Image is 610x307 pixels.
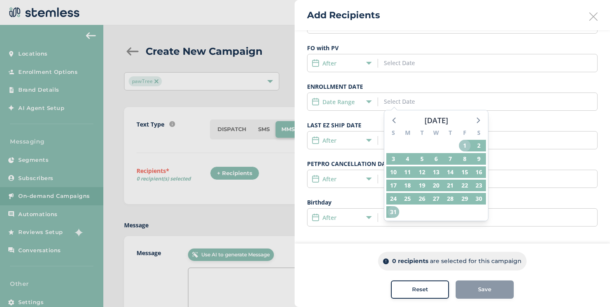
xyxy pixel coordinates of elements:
span: Sunday, August 17, 2025 [388,180,399,191]
label: After [322,136,337,145]
div: [DATE] [425,115,448,126]
div: T [443,128,457,139]
span: Friday, August 8, 2025 [459,153,471,165]
span: Friday, August 22, 2025 [459,180,471,191]
span: Saturday, August 16, 2025 [473,166,485,178]
span: Sunday, August 24, 2025 [388,193,399,205]
span: Friday, August 15, 2025 [459,166,471,178]
span: Sunday, August 3, 2025 [388,153,399,165]
span: Reset [412,285,428,294]
div: S [472,128,486,139]
span: Thursday, August 21, 2025 [444,180,456,191]
label: FO with PV [307,44,598,52]
span: Monday, August 4, 2025 [402,153,413,165]
label: After [322,213,337,222]
span: Tuesday, August 12, 2025 [416,166,428,178]
label: After [322,59,337,68]
span: Wednesday, August 20, 2025 [430,180,442,191]
span: Wednesday, August 6, 2025 [430,153,442,165]
img: icon-info-dark-48f6c5f3.svg [383,258,389,264]
span: Friday, August 29, 2025 [459,193,471,205]
div: S [386,128,400,139]
span: Thursday, August 28, 2025 [444,193,456,205]
span: Sunday, August 10, 2025 [388,166,399,178]
span: Thursday, August 7, 2025 [444,153,456,165]
label: Birthday [307,198,598,207]
label: After [322,175,337,183]
span: Friday, August 1, 2025 [459,140,471,151]
label: PETPRO CANCELLATION DATE [307,159,598,168]
label: ENROLLMENT DATE [307,82,598,91]
div: T [415,128,429,139]
label: LAST EZ SHIP DATE [307,121,598,129]
div: W [429,128,443,139]
div: M [400,128,415,139]
span: Wednesday, August 13, 2025 [430,166,442,178]
input: Select Date [384,97,459,106]
span: Saturday, August 9, 2025 [473,153,485,165]
span: Thursday, August 14, 2025 [444,166,456,178]
input: Select Date [384,58,459,67]
span: Monday, August 25, 2025 [402,193,413,205]
span: Wednesday, August 27, 2025 [430,193,442,205]
iframe: Chat Widget [569,267,610,307]
span: Tuesday, August 5, 2025 [416,153,428,165]
div: F [457,128,471,139]
span: Monday, August 18, 2025 [402,180,413,191]
span: Saturday, August 30, 2025 [473,193,485,205]
span: Saturday, August 2, 2025 [473,140,485,151]
p: 0 recipients [392,257,428,266]
h2: Add Recipients [307,8,380,22]
button: Reset [391,280,449,299]
label: Date Range [322,97,355,106]
span: Tuesday, August 19, 2025 [416,180,428,191]
span: Tuesday, August 26, 2025 [416,193,428,205]
p: are selected for this campaign [430,257,522,266]
span: Saturday, August 23, 2025 [473,180,485,191]
span: Sunday, August 31, 2025 [388,206,399,218]
span: Monday, August 11, 2025 [402,166,413,178]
